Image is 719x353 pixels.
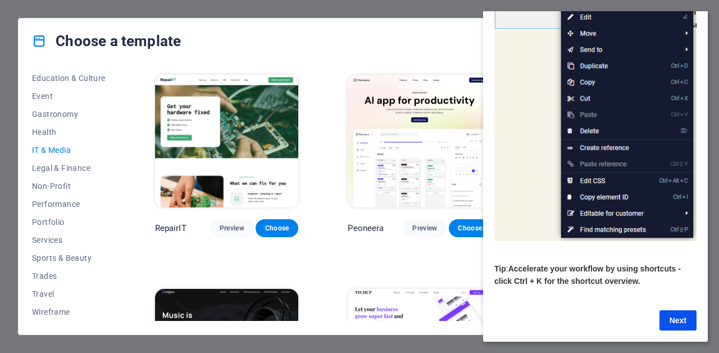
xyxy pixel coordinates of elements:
[32,271,106,280] span: Trades
[32,289,106,298] span: Travel
[176,299,213,319] a: Next
[32,159,106,177] button: Legal & Finance
[23,253,25,262] span: :
[32,141,106,159] button: IT & Media
[32,128,106,137] span: Health
[155,223,186,234] p: RepairIT
[412,224,437,233] span: Preview
[220,224,244,233] span: Preview
[32,177,106,195] button: Non-Profit
[32,69,106,87] button: Education & Culture
[32,307,106,316] span: Wireframe
[11,253,198,274] span: Accelerate your workflow by using shortcuts - click Ctrl + K for the shortcut overview.
[155,75,299,207] img: RepairIT
[403,219,446,237] button: Preview
[32,218,106,227] span: Portfolio
[32,200,106,209] span: Performance
[211,219,253,237] button: Preview
[348,223,384,234] p: Peoneera
[32,32,181,50] h4: Choose a template
[32,105,106,123] button: Gastronomy
[449,219,492,237] button: Choose
[32,110,106,119] span: Gastronomy
[32,92,106,101] span: Event
[32,74,106,83] span: Education & Culture
[11,253,23,262] span: Tip
[458,224,483,233] span: Choose
[32,236,106,245] span: Services
[32,213,106,231] button: Portfolio
[348,75,492,207] img: Peoneera
[32,285,106,303] button: Travel
[11,230,213,242] p: ​
[32,267,106,285] button: Trades
[32,254,106,263] span: Sports & Beauty
[32,231,106,249] button: Services
[256,219,298,237] button: Choose
[32,195,106,213] button: Performance
[32,164,106,173] span: Legal & Finance
[265,224,289,233] span: Choose
[32,87,106,105] button: Event
[32,303,106,321] button: Wireframe
[32,182,106,191] span: Non-Profit
[32,123,106,141] button: Health
[32,249,106,267] button: Sports & Beauty
[32,146,106,155] span: IT & Media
